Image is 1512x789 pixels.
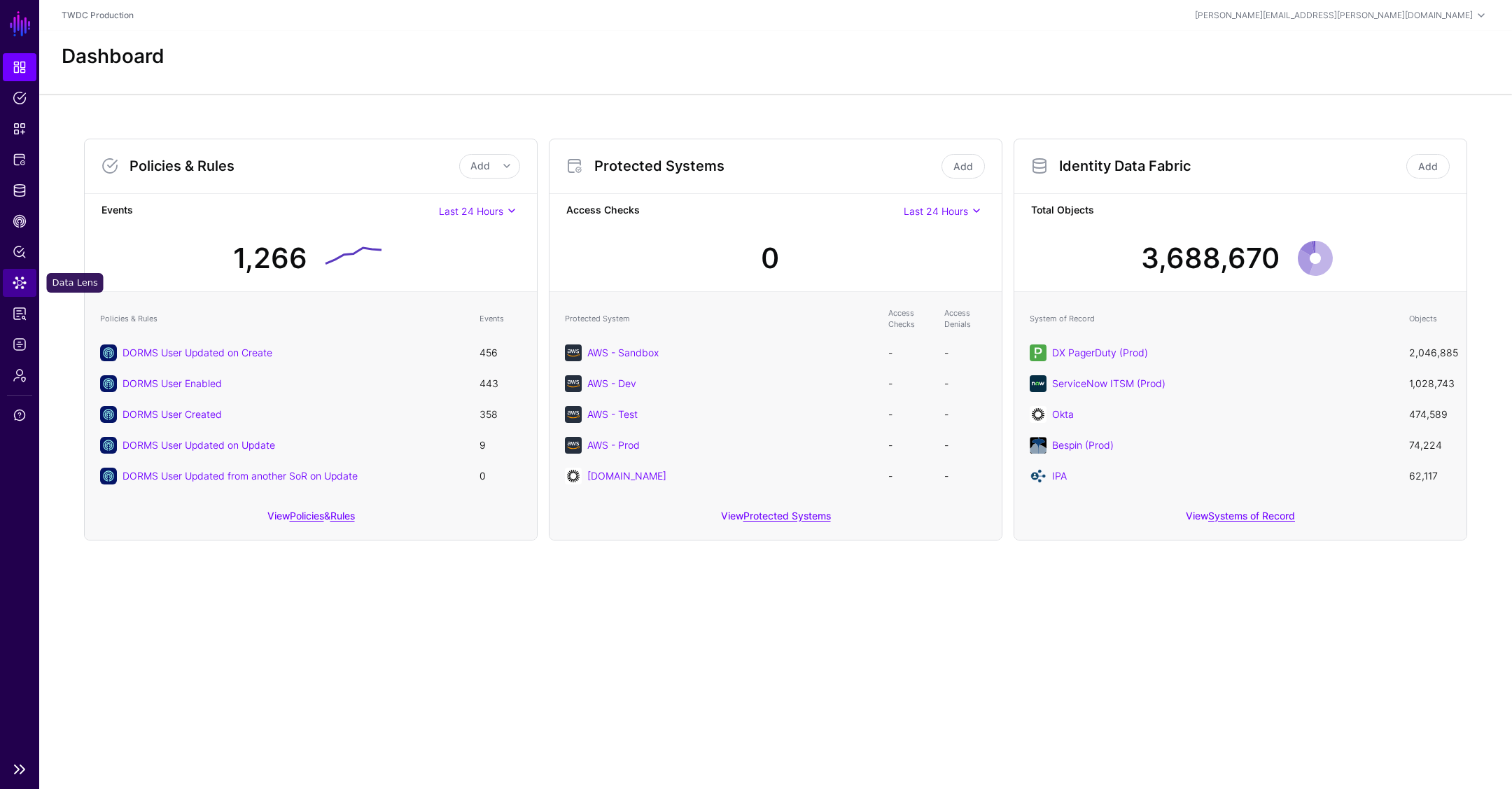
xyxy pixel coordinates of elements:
[565,375,582,392] img: svg+xml;base64,PHN2ZyB3aWR0aD0iNjQiIGhlaWdodD0iNjQiIHZpZXdCb3g9IjAgMCA2NCA2NCIgZmlsbD0ibm9uZSIgeG...
[13,60,27,74] span: Dashboard
[93,300,472,337] th: Policies & Rules
[1030,406,1046,423] img: svg+xml;base64,PHN2ZyB3aWR0aD0iNjQiIGhlaWdodD0iNjQiIHZpZXdCb3g9IjAgMCA2NCA2NCIgZmlsbD0ibm9uZSIgeG...
[1052,377,1165,389] a: ServiceNow ITSM (Prod)
[3,238,36,266] a: Policy Lens
[13,307,27,321] span: Reports
[587,408,638,420] a: AWS - Test
[129,158,459,174] h3: Policies & Rules
[1402,337,1458,368] td: 2,046,885
[3,330,36,358] a: Logs
[47,273,104,293] div: Data Lens
[1052,408,1074,420] a: Okta
[122,470,358,482] a: DORMS User Updated from another SoR on Update
[62,10,134,20] a: TWDC Production
[937,430,993,461] td: -
[3,146,36,174] a: Protected Systems
[565,468,582,484] img: svg+xml;base64,PHN2ZyB3aWR0aD0iNjQiIGhlaWdodD0iNjQiIHZpZXdCb3g9IjAgMCA2NCA2NCIgZmlsbD0ibm9uZSIgeG...
[472,430,528,461] td: 9
[1402,461,1458,491] td: 62,117
[1030,375,1046,392] img: svg+xml;base64,PHN2ZyB3aWR0aD0iNjQiIGhlaWdodD0iNjQiIHZpZXdCb3g9IjAgMCA2NCA2NCIgZmlsbD0ibm9uZSIgeG...
[881,337,937,368] td: -
[743,510,831,522] a: Protected Systems
[472,461,528,491] td: 0
[290,510,324,522] a: Policies
[1052,470,1067,482] a: IPA
[122,377,222,389] a: DORMS User Enabled
[1052,347,1148,358] a: DX PagerDuty (Prod)
[1014,500,1466,540] div: View
[1052,439,1114,451] a: Bespin (Prod)
[566,202,904,220] strong: Access Checks
[330,510,355,522] a: Rules
[1030,437,1046,454] img: svg+xml;base64,PHN2ZyB2ZXJzaW9uPSIxLjEiIGlkPSJMYXllcl8xIiB4bWxucz0iaHR0cDovL3d3dy53My5vcmcvMjAwMC...
[3,269,36,297] a: Data Lens
[761,237,779,279] div: 0
[881,300,937,337] th: Access Checks
[13,214,27,228] span: CAEP Hub
[587,347,659,358] a: AWS - Sandbox
[3,115,36,143] a: Snippets
[594,158,939,174] h3: Protected Systems
[8,8,32,39] a: SGNL
[1406,154,1450,179] a: Add
[565,437,582,454] img: svg+xml;base64,PHN2ZyB3aWR0aD0iNjQiIGhlaWdodD0iNjQiIHZpZXdCb3g9IjAgMCA2NCA2NCIgZmlsbD0ibm9uZSIgeG...
[549,500,1002,540] div: View
[587,470,666,482] a: [DOMAIN_NAME]
[233,237,307,279] div: 1,266
[13,122,27,136] span: Snippets
[439,205,503,217] span: Last 24 Hours
[13,91,27,105] span: Policies
[3,176,36,204] a: Identity Data Fabric
[122,408,222,420] a: DORMS User Created
[1031,202,1450,220] strong: Total Objects
[13,368,27,382] span: Admin
[881,399,937,430] td: -
[937,337,993,368] td: -
[881,461,937,491] td: -
[122,347,272,358] a: DORMS User Updated on Create
[1023,300,1402,337] th: System of Record
[1141,237,1280,279] div: 3,688,670
[1059,158,1403,174] h3: Identity Data Fabric
[1402,399,1458,430] td: 474,589
[122,439,275,451] a: DORMS User Updated on Update
[937,300,993,337] th: Access Denials
[13,183,27,197] span: Identity Data Fabric
[1030,468,1046,484] img: svg+xml;base64,PD94bWwgdmVyc2lvbj0iMS4wIiBlbmNvZGluZz0iVVRGLTgiIHN0YW5kYWxvbmU9Im5vIj8+CjwhLS0gQ3...
[937,368,993,399] td: -
[1208,510,1295,522] a: Systems of Record
[13,276,27,290] span: Data Lens
[558,300,881,337] th: Protected System
[937,399,993,430] td: -
[62,45,164,69] h2: Dashboard
[1030,344,1046,361] img: svg+xml;base64,PHN2ZyB3aWR0aD0iNjQiIGhlaWdodD0iNjQiIHZpZXdCb3g9IjAgMCA2NCA2NCIgZmlsbD0ibm9uZSIgeG...
[1402,430,1458,461] td: 74,224
[13,153,27,167] span: Protected Systems
[3,84,36,112] a: Policies
[904,205,968,217] span: Last 24 Hours
[565,344,582,361] img: svg+xml;base64,PHN2ZyB3aWR0aD0iNjQiIGhlaWdodD0iNjQiIHZpZXdCb3g9IjAgMCA2NCA2NCIgZmlsbD0ibm9uZSIgeG...
[1402,300,1458,337] th: Objects
[941,154,985,179] a: Add
[565,406,582,423] img: svg+xml;base64,PHN2ZyB3aWR0aD0iNjQiIGhlaWdodD0iNjQiIHZpZXdCb3g9IjAgMCA2NCA2NCIgZmlsbD0ibm9uZSIgeG...
[13,408,27,422] span: Support
[587,377,636,389] a: AWS - Dev
[587,439,640,451] a: AWS - Prod
[881,368,937,399] td: -
[937,461,993,491] td: -
[472,399,528,430] td: 358
[472,300,528,337] th: Events
[3,53,36,81] a: Dashboard
[1195,9,1473,22] div: [PERSON_NAME][EMAIL_ADDRESS][PERSON_NAME][DOMAIN_NAME]
[13,245,27,259] span: Policy Lens
[3,300,36,328] a: Reports
[1402,368,1458,399] td: 1,028,743
[470,160,490,172] span: Add
[472,337,528,368] td: 456
[101,202,439,220] strong: Events
[472,368,528,399] td: 443
[85,500,537,540] div: View &
[3,361,36,389] a: Admin
[13,337,27,351] span: Logs
[3,207,36,235] a: CAEP Hub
